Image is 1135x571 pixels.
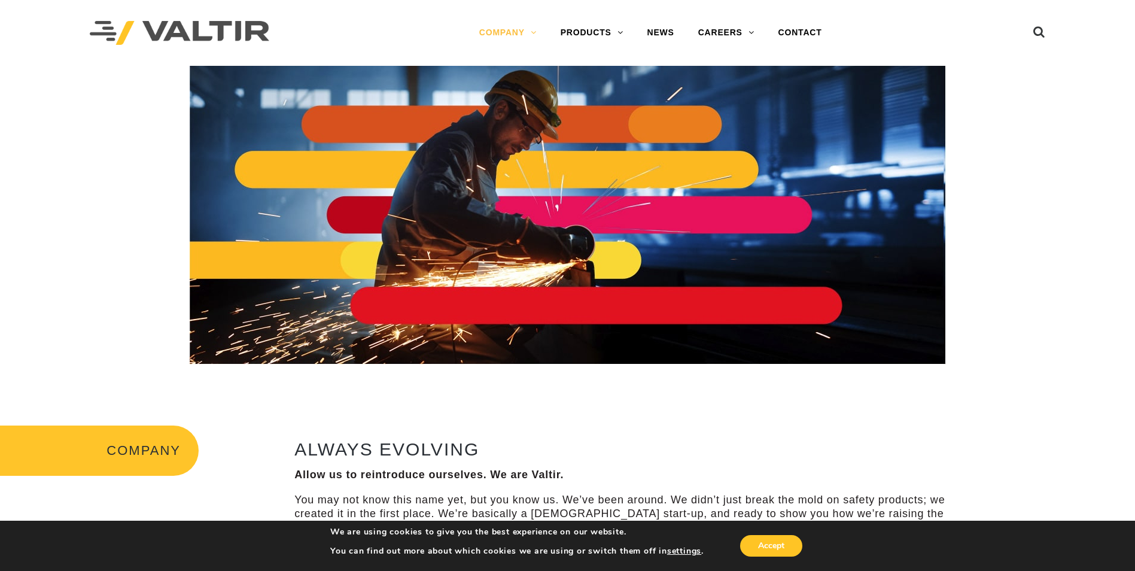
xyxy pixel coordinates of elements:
[330,546,704,557] p: You can find out more about which cookies we are using or switch them off in .
[549,21,635,45] a: PRODUCTS
[635,21,686,45] a: NEWS
[686,21,766,45] a: CAREERS
[667,546,701,557] button: settings
[294,439,954,459] h2: ALWAYS EVOLVING
[467,21,549,45] a: COMPANY
[740,535,802,557] button: Accept
[294,469,564,481] strong: Allow us to reintroduce ourselves. We are Valtir.
[766,21,834,45] a: CONTACT
[294,493,954,535] p: You may not know this name yet, but you know us. We’ve been around. We didn’t just break the mold...
[330,527,704,537] p: We are using cookies to give you the best experience on our website.
[90,21,269,45] img: Valtir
